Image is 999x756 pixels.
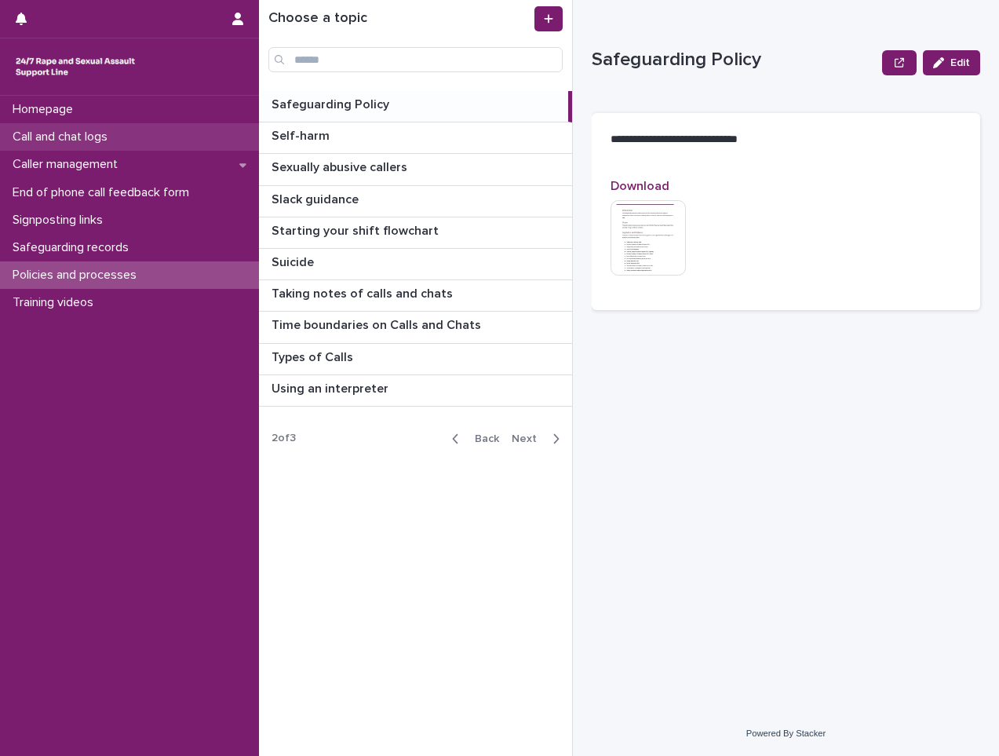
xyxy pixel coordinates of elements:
[268,47,563,72] input: Search
[259,249,572,280] a: SuicideSuicide
[272,252,317,270] p: Suicide
[439,432,505,446] button: Back
[259,280,572,312] a: Taking notes of calls and chatsTaking notes of calls and chats
[6,268,149,283] p: Policies and processes
[6,295,106,310] p: Training videos
[272,126,333,144] p: Self-harm
[272,189,362,207] p: Slack guidance
[259,186,572,217] a: Slack guidanceSlack guidance
[592,49,876,71] p: Safeguarding Policy
[272,157,410,175] p: Sexually abusive callers
[259,217,572,249] a: Starting your shift flowchartStarting your shift flowchart
[923,50,980,75] button: Edit
[259,419,308,458] p: 2 of 3
[272,283,456,301] p: Taking notes of calls and chats
[950,57,970,68] span: Edit
[259,122,572,154] a: Self-harmSelf-harm
[259,344,572,375] a: Types of CallsTypes of Calls
[505,432,572,446] button: Next
[272,221,442,239] p: Starting your shift flowchart
[272,94,392,112] p: Safeguarding Policy
[6,185,202,200] p: End of phone call feedback form
[6,102,86,117] p: Homepage
[512,433,546,444] span: Next
[611,180,669,192] span: Download
[6,213,115,228] p: Signposting links
[259,375,572,407] a: Using an interpreterUsing an interpreter
[272,378,392,396] p: Using an interpreter
[6,130,120,144] p: Call and chat logs
[259,91,572,122] a: Safeguarding PolicySafeguarding Policy
[6,157,130,172] p: Caller management
[272,315,484,333] p: Time boundaries on Calls and Chats
[6,240,141,255] p: Safeguarding records
[465,433,499,444] span: Back
[268,10,531,27] h1: Choose a topic
[259,154,572,185] a: Sexually abusive callersSexually abusive callers
[259,312,572,343] a: Time boundaries on Calls and ChatsTime boundaries on Calls and Chats
[13,51,138,82] img: rhQMoQhaT3yELyF149Cw
[746,729,826,738] a: Powered By Stacker
[272,347,356,365] p: Types of Calls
